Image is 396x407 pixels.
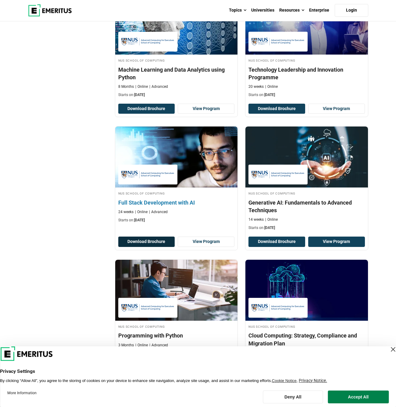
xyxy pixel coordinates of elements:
[248,84,264,89] p: 20 weeks
[121,168,174,181] img: NUS School of Computing
[248,217,264,222] p: 14 weeks
[264,226,275,230] span: [DATE]
[118,191,235,196] h4: NUS School of Computing
[248,332,365,347] h4: Cloud Computing: Strategy, Compliance and Migration Plan
[134,93,145,97] span: [DATE]
[118,332,235,339] h4: Programming with Python
[248,58,365,63] h4: NUS School of Computing
[252,35,305,48] img: NUS School of Computing
[248,324,365,329] h4: NUS School of Computing
[135,84,148,89] p: Online
[121,301,174,315] img: NUS School of Computing
[178,104,234,114] a: View Program
[248,92,365,98] p: Starts on:
[115,260,238,321] img: Programming with Python | Online AI and Machine Learning Course
[265,217,278,222] p: Online
[248,104,305,114] button: Download Brochure
[308,237,365,247] a: View Program
[149,84,168,89] p: Advanced
[109,123,244,191] img: Full Stack Development with AI | Online Coding Course
[134,218,145,222] span: [DATE]
[245,260,368,359] a: Strategy and Innovation Course by NUS School of Computing - NUS School of Computing NUS School of...
[248,191,365,196] h4: NUS School of Computing
[308,104,365,114] a: View Program
[248,66,365,81] h4: Technology Leadership and Innovation Programme
[245,127,368,187] img: Generative AI: Fundamentals to Advanced Techniques | Online Technology Course
[245,260,368,321] img: Cloud Computing: Strategy, Compliance and Migration Plan | Online Strategy and Innovation Course
[248,199,365,214] h4: Generative AI: Fundamentals to Advanced Techniques
[265,84,278,89] p: Online
[118,324,235,329] h4: NUS School of Computing
[118,237,175,247] button: Download Brochure
[135,209,148,215] p: Online
[245,127,368,234] a: Technology Course by NUS School of Computing - September 30, 2025 NUS School of Computing NUS Sch...
[118,199,235,206] h4: Full Stack Development with AI
[149,209,168,215] p: Advanced
[178,237,234,247] a: View Program
[118,104,175,114] button: Download Brochure
[149,343,168,348] p: Advanced
[115,127,238,226] a: Coding Course by NUS School of Computing - September 30, 2025 NUS School of Computing NUS School ...
[118,58,235,63] h4: NUS School of Computing
[264,93,275,97] span: [DATE]
[118,92,235,98] p: Starts on:
[121,35,174,48] img: NUS School of Computing
[118,218,235,223] p: Starts on:
[335,4,368,17] a: Login
[118,343,134,348] p: 3 Months
[248,225,365,230] p: Starts on:
[135,343,148,348] p: Online
[118,66,235,81] h4: Machine Learning and Data Analytics using Python
[252,301,305,315] img: NUS School of Computing
[252,168,305,181] img: NUS School of Computing
[118,84,134,89] p: 8 Months
[248,237,305,247] button: Download Brochure
[115,260,238,351] a: AI and Machine Learning Course by NUS School of Computing - NUS School of Computing NUS School of...
[118,209,134,215] p: 24 weeks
